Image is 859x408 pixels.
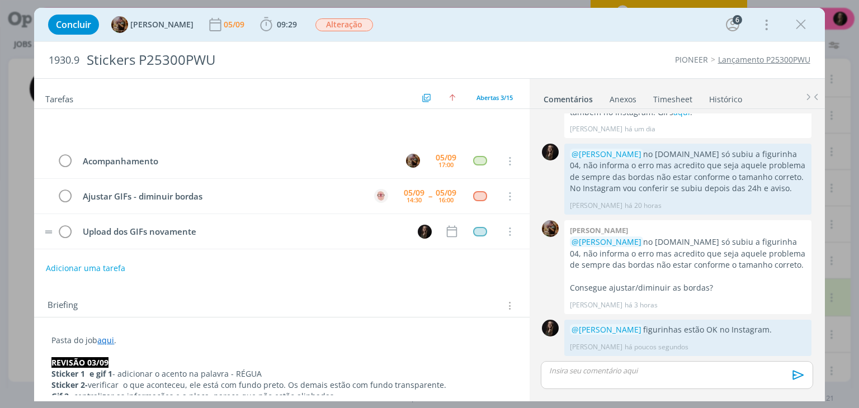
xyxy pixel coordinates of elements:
img: A [406,154,420,168]
p: centralizar as informações e a placa, parece que não estão alinhadas, [51,391,512,402]
b: [PERSON_NAME] [570,225,628,235]
button: A [405,153,422,169]
p: no [DOMAIN_NAME] só subiu a figurinha 04, não informa o erro mas acredito que seja aquele problem... [570,149,806,194]
p: [PERSON_NAME] [570,342,622,352]
div: 16:00 [438,197,454,203]
span: verificar o que aconteceu, ele está com fundo preto. Os demais estão com fundo transparente. [88,379,446,390]
p: [PERSON_NAME] [570,300,622,310]
span: -- [428,192,432,200]
div: 6 [733,15,742,25]
img: drag-icon.svg [45,230,53,234]
img: A [374,189,388,203]
img: N [542,320,559,336]
a: Histórico [709,89,743,105]
span: @[PERSON_NAME] [572,149,641,159]
span: [PERSON_NAME] [130,21,193,29]
a: Lançamento P25300PWU [718,54,810,65]
span: Abertas 3/15 [476,93,513,102]
div: Ajustar GIFs - diminuir bordas [78,189,364,203]
span: Concluir [56,20,91,29]
p: - adicionar o acento na palavra - RÉGUA [51,368,512,379]
div: 05/09 [436,189,456,197]
span: @[PERSON_NAME] [572,236,641,247]
a: aqui [97,335,114,345]
strong: Sticker 1 e gif 1 [51,368,112,379]
span: 1930.9 [49,54,79,67]
div: Acompanhamento [78,154,395,168]
p: [PERSON_NAME] [570,124,622,134]
p: no [DOMAIN_NAME] só subiu a figurinha 04, não informa o erro mas acredito que seja aquele problem... [570,236,806,271]
span: @[PERSON_NAME] [572,324,641,335]
span: 09:29 [277,19,297,30]
button: N [417,223,433,240]
div: Upload dos GIFs novamente [78,225,407,239]
img: A [111,16,128,33]
p: [PERSON_NAME] [570,201,622,211]
strong: REVISÃO 03/09 [51,357,108,368]
span: há um dia [625,124,655,134]
span: Briefing [48,298,78,313]
p: figurinhas estão OK no Instagram. [570,324,806,335]
img: A [542,220,559,237]
img: N [542,144,559,160]
a: aqui [673,107,690,117]
div: Stickers P25300PWU [82,46,488,74]
div: 05/09 [224,21,247,29]
a: PIONEER [675,54,708,65]
button: Alteração [315,18,374,32]
div: 17:00 [438,162,454,168]
span: Alteração [315,18,373,31]
button: Concluir [48,15,99,35]
button: 6 [724,16,742,34]
a: Comentários [543,89,593,105]
span: Tarefas [45,91,73,105]
div: 05/09 [404,189,424,197]
button: A [373,188,390,205]
div: 05/09 [436,154,456,162]
button: Adicionar uma tarefa [45,258,126,278]
img: arrow-up.svg [449,94,456,101]
span: há poucos segundos [625,342,688,352]
strong: Gif 2 - [51,391,74,401]
div: Anexos [610,94,636,105]
button: 09:29 [257,16,300,34]
strong: Sticker 2- [51,379,88,390]
a: Timesheet [653,89,693,105]
div: dialog [34,8,824,401]
span: há 3 horas [625,300,658,310]
span: há 20 horas [625,201,662,211]
p: Pasta do job . [51,335,512,346]
p: Consegue ajustar/diminuir as bordas? [570,282,806,293]
button: A[PERSON_NAME] [111,16,193,33]
img: N [418,225,432,239]
div: 14:30 [407,197,422,203]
